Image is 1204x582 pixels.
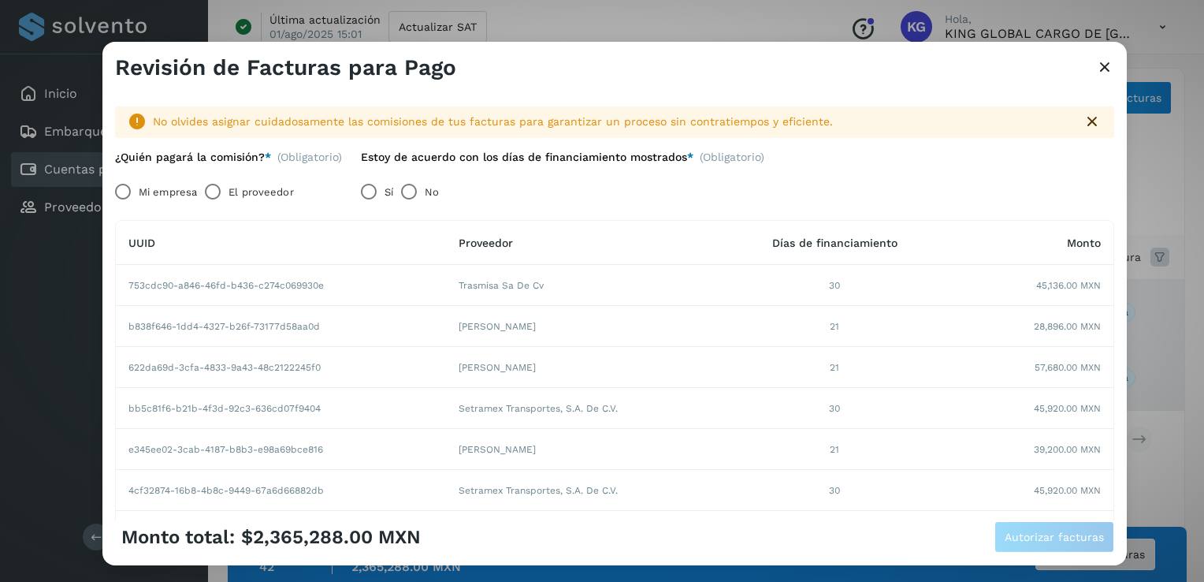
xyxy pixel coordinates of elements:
td: 6b1d80c2-85d5-4b9f-8329-2b78c388aab0 [116,511,446,552]
span: UUID [128,237,155,249]
td: 30 [722,388,947,429]
td: [PERSON_NAME] [446,429,722,470]
td: 21 [722,429,947,470]
span: $2,365,288.00 MXN [241,526,421,549]
span: Autorizar facturas [1005,532,1104,543]
td: 622da69d-3cfa-4833-9a43-48c2122245f0 [116,347,446,388]
span: Monto total: [121,526,235,549]
label: Estoy de acuerdo con los días de financiamiento mostrados [361,151,693,164]
span: 28,896.00 MXN [1034,319,1101,334]
span: (Obligatorio) [700,151,764,170]
span: Proveedor [459,237,513,249]
span: 39,200.00 MXN [1034,442,1101,457]
h3: Revisión de Facturas para Pago [115,54,456,81]
label: ¿Quién pagará la comisión? [115,151,271,164]
span: Días de financiamiento [772,237,897,249]
label: El proveedor [229,176,293,207]
div: No olvides asignar cuidadosamente las comisiones de tus facturas para garantizar un proceso sin c... [153,114,1070,130]
td: 21 [722,347,947,388]
td: 753cdc90-a846-46fd-b436-c274c069930e [116,265,446,306]
td: bb5c81f6-b21b-4f3d-92c3-636cd07f9404 [116,388,446,429]
td: [PERSON_NAME] [446,347,722,388]
td: 30 [722,511,947,552]
td: Setramex Transportes, S.A. De C.V. [446,388,722,429]
span: 45,920.00 MXN [1034,483,1101,498]
td: 21 [722,306,947,347]
span: 57,680.00 MXN [1035,360,1101,375]
td: 30 [722,265,947,306]
td: e345ee02-3cab-4187-b8b3-e98a69bce816 [116,429,446,470]
td: Setramex Transportes, S.A. De C.V. [446,470,722,511]
td: [PERSON_NAME] [446,306,722,347]
label: Mi empresa [139,176,197,207]
td: b838f646-1dd4-4327-b26f-73177d58aa0d [116,306,446,347]
label: Sí [385,176,393,207]
label: No [425,176,439,207]
span: (Obligatorio) [277,151,342,164]
td: 30 [722,470,947,511]
span: Monto [1067,237,1101,249]
td: 4cf32874-16b8-4b8c-9449-67a6d66882db [116,470,446,511]
button: Autorizar facturas [994,521,1114,553]
td: Trasmisa Sa De Cv [446,265,722,306]
span: 45,136.00 MXN [1036,278,1101,293]
span: 45,920.00 MXN [1034,401,1101,416]
td: Setramex Transportes, S.A. De C.V. [446,511,722,552]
